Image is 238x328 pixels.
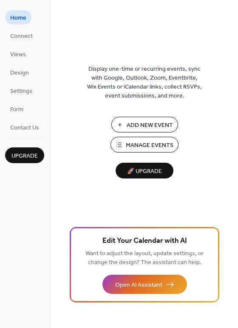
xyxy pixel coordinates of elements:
[5,147,44,163] button: Upgrade
[126,141,173,150] span: Manage Events
[5,47,31,61] a: Views
[10,124,39,132] span: Contact Us
[10,105,23,114] span: Form
[5,120,44,134] a: Contact Us
[110,137,178,152] button: Manage Events
[10,50,26,59] span: Views
[116,163,173,178] button: 🚀 Upgrade
[10,87,32,96] span: Settings
[5,102,28,116] a: Form
[10,32,33,41] span: Connect
[10,69,29,78] span: Design
[5,83,37,98] a: Settings
[11,152,38,161] span: Upgrade
[10,14,26,23] span: Home
[87,65,202,101] span: Display one-time or recurring events, sync with Google, Outlook, Zoom, Eventbrite, Wix Events or ...
[127,121,173,130] span: Add New Event
[115,281,162,290] span: Open AI Assistant
[5,29,38,43] a: Connect
[102,235,187,247] span: Edit Your Calendar with AI
[85,248,204,268] span: Want to adjust the layout, update settings, or change the design? The assistant can help.
[121,166,168,177] span: 🚀 Upgrade
[111,117,178,132] button: Add New Event
[102,275,187,294] button: Open AI Assistant
[5,65,34,79] a: Design
[5,10,31,24] a: Home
